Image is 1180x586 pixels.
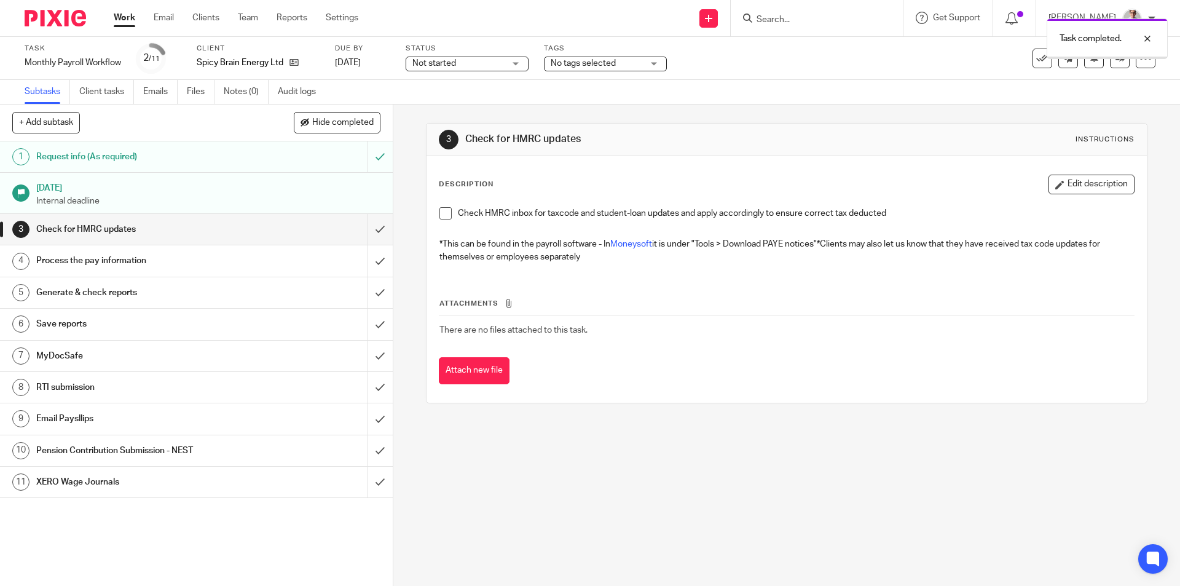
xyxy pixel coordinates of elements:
img: IMG_9924.jpg [1122,9,1142,28]
a: Email [154,12,174,24]
div: 3 [12,221,29,238]
small: /11 [149,55,160,62]
div: 8 [12,379,29,396]
p: Check HMRC inbox for taxcode and student-loan updates and apply accordingly to ensure correct tax... [458,207,1133,220]
p: Task completed. [1060,33,1122,45]
h1: XERO Wage Journals [36,473,249,491]
div: 7 [12,347,29,365]
a: Emails [143,80,178,104]
p: Description [439,180,494,189]
span: [DATE] [335,58,361,67]
button: Hide completed [294,112,380,133]
div: 6 [12,315,29,333]
span: Attachments [439,300,498,307]
button: + Add subtask [12,112,80,133]
h1: Email Paysllips [36,410,249,428]
h1: Pension Contribution Submission - NEST [36,441,249,460]
span: There are no files attached to this task. [439,326,588,335]
div: 3 [439,130,458,149]
h1: Check for HMRC updates [36,220,249,239]
div: 9 [12,410,29,427]
h1: Request info (As required) [36,148,249,166]
span: Not started [412,59,456,68]
div: 2 [143,51,160,65]
a: Files [187,80,214,104]
button: Attach new file [439,357,509,385]
h1: Process the pay information [36,251,249,270]
label: Status [406,44,529,53]
a: Reports [277,12,307,24]
a: Notes (0) [224,80,269,104]
a: Settings [326,12,358,24]
h1: Check for HMRC updates [465,133,813,146]
a: Team [238,12,258,24]
a: Client tasks [79,80,134,104]
a: Audit logs [278,80,325,104]
label: Due by [335,44,390,53]
div: Instructions [1076,135,1135,145]
p: *This can be found in the payroll software - In it is under "Tools > Download PAYE notices" *Clie... [439,226,1133,263]
h1: Generate & check reports [36,283,249,302]
a: Clients [192,12,219,24]
span: Hide completed [312,118,374,128]
div: 4 [12,253,29,270]
h1: MyDocSafe [36,347,249,365]
img: Pixie [25,10,86,26]
a: Moneysoft [610,240,652,248]
div: 1 [12,148,29,165]
p: Internal deadline [36,195,380,207]
h1: RTI submission [36,378,249,397]
p: Spicy Brain Energy Ltd [197,57,283,69]
label: Client [197,44,320,53]
a: Work [114,12,135,24]
a: Subtasks [25,80,70,104]
h1: [DATE] [36,179,380,194]
div: 5 [12,284,29,301]
label: Task [25,44,121,53]
span: No tags selected [551,59,616,68]
h1: Save reports [36,315,249,333]
label: Tags [544,44,667,53]
div: 10 [12,442,29,459]
div: 11 [12,473,29,491]
button: Edit description [1048,175,1135,194]
div: Monthly Payroll Workflow [25,57,121,69]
